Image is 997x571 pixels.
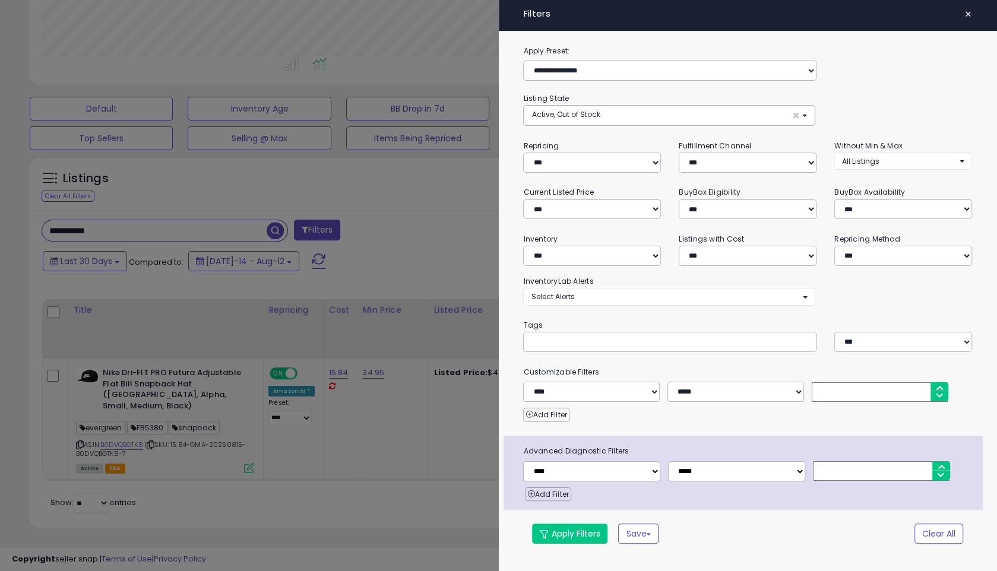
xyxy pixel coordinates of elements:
[960,6,977,23] button: ×
[618,524,659,544] button: Save
[523,276,593,286] small: InventoryLab Alerts
[524,106,814,125] button: Active, Out of Stock ×
[679,234,744,244] small: Listings with Cost
[914,524,963,544] button: Clear All
[531,109,600,119] span: Active, Out of Stock
[842,156,879,166] span: All Listings
[531,291,574,302] span: Select Alerts
[523,9,972,19] h4: Filters
[679,187,740,197] small: BuyBox Eligibility
[523,141,559,151] small: Repricing
[523,93,569,103] small: Listing State
[792,109,800,122] span: ×
[523,408,569,422] button: Add Filter
[834,153,972,170] button: All Listings
[523,234,558,244] small: Inventory
[523,288,815,305] button: Select Alerts
[514,45,981,58] label: Apply Preset:
[514,445,983,458] span: Advanced Diagnostic Filters
[514,319,981,332] small: Tags
[523,187,593,197] small: Current Listed Price
[834,141,903,151] small: Without Min & Max
[834,187,905,197] small: BuyBox Availability
[834,234,900,244] small: Repricing Method
[525,487,571,502] button: Add Filter
[679,141,751,151] small: Fulfillment Channel
[964,6,972,23] span: ×
[532,524,607,544] button: Apply Filters
[514,366,981,379] small: Customizable Filters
